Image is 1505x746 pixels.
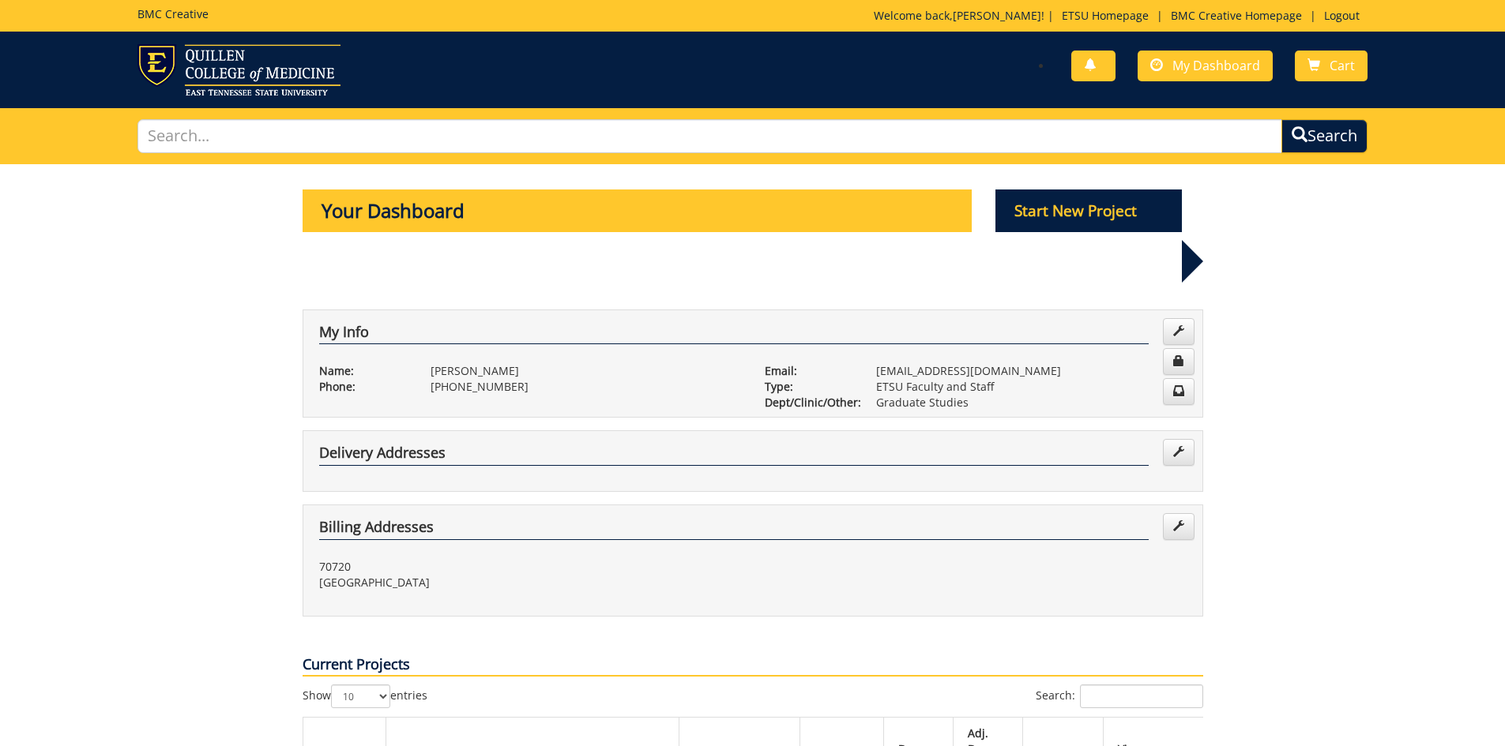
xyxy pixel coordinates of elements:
p: [PHONE_NUMBER] [431,379,741,395]
a: BMC Creative Homepage [1163,8,1310,23]
p: Name: [319,363,407,379]
input: Search: [1080,684,1203,708]
h4: Delivery Addresses [319,445,1149,466]
a: Change Password [1163,348,1195,375]
label: Show entries [303,684,427,708]
img: ETSU logo [137,44,341,96]
p: Your Dashboard [303,189,973,232]
label: Search: [1036,684,1203,708]
span: Cart [1330,57,1355,74]
p: Email: [765,363,852,379]
h4: Billing Addresses [319,519,1149,540]
p: Type: [765,379,852,395]
a: [PERSON_NAME] [953,8,1041,23]
h5: BMC Creative [137,8,209,20]
p: [GEOGRAPHIC_DATA] [319,575,741,590]
a: Start New Project [995,204,1182,219]
p: Phone: [319,379,407,395]
a: Cart [1295,51,1368,81]
h4: My Info [319,324,1149,345]
p: Welcome back, ! | | | [874,8,1368,24]
a: My Dashboard [1138,51,1273,81]
a: Edit Addresses [1163,439,1195,466]
a: ETSU Homepage [1054,8,1157,23]
p: Current Projects [303,654,1203,677]
p: Graduate Studies [876,395,1187,410]
a: Logout [1316,8,1368,23]
p: 70720 [319,559,741,575]
span: My Dashboard [1172,57,1260,74]
a: Edit Addresses [1163,513,1195,540]
button: Search [1281,119,1368,153]
select: Showentries [331,684,390,708]
p: Dept/Clinic/Other: [765,395,852,410]
p: ETSU Faculty and Staff [876,379,1187,395]
p: [EMAIL_ADDRESS][DOMAIN_NAME] [876,363,1187,379]
p: Start New Project [995,189,1182,232]
a: Change Communication Preferences [1163,378,1195,405]
p: [PERSON_NAME] [431,363,741,379]
input: Search... [137,119,1283,153]
a: Edit Info [1163,318,1195,345]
